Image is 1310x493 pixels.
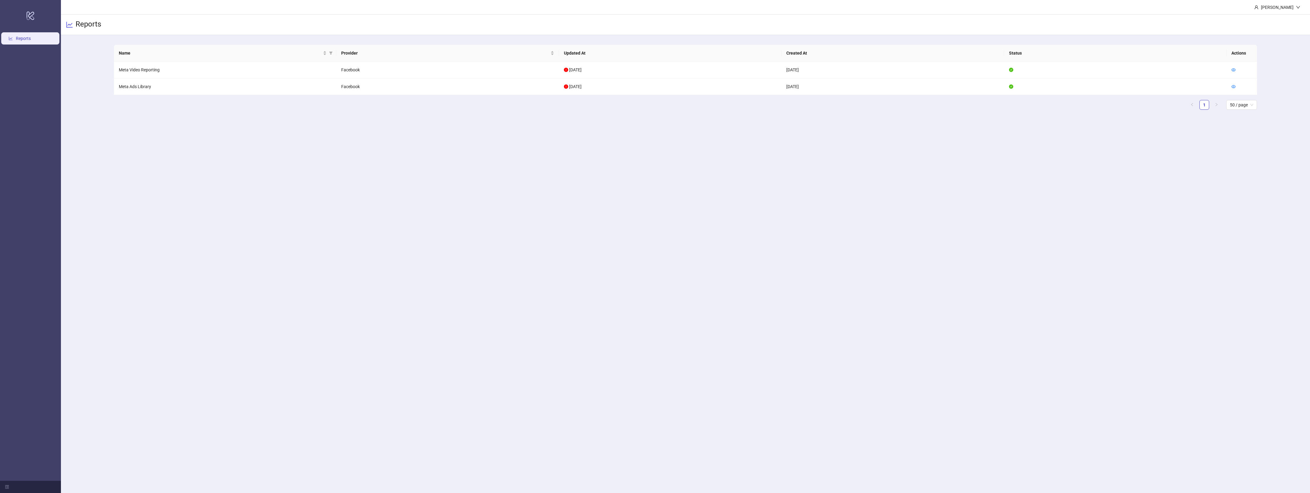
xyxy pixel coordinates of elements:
[1231,84,1236,89] a: eye
[336,62,559,78] td: Facebook
[1009,68,1013,72] span: check-circle
[114,45,337,62] th: Name
[1226,100,1257,110] div: Page Size
[119,50,322,56] span: Name
[1199,100,1209,110] li: 1
[1227,45,1257,62] th: Actions
[16,36,31,41] a: Reports
[1259,4,1296,11] div: [PERSON_NAME]
[1187,100,1197,110] button: left
[5,485,9,489] span: menu-fold
[1212,100,1221,110] li: Next Page
[559,45,782,62] th: Updated At
[1215,103,1218,106] span: right
[781,78,1004,95] td: [DATE]
[781,62,1004,78] td: [DATE]
[564,68,568,72] span: exclamation-circle
[114,62,337,78] td: Meta Video Reporting
[336,45,559,62] th: Provider
[564,84,568,89] span: exclamation-circle
[336,78,559,95] td: Facebook
[1212,100,1221,110] button: right
[569,67,582,72] span: [DATE]
[328,48,334,58] span: filter
[781,45,1004,62] th: Created At
[76,20,101,30] h3: Reports
[1231,68,1236,72] span: eye
[1254,5,1259,9] span: user
[1009,84,1013,89] span: check-circle
[569,84,582,89] span: [DATE]
[1004,45,1227,62] th: Status
[1190,103,1194,106] span: left
[1231,67,1236,72] a: eye
[1187,100,1197,110] li: Previous Page
[341,50,549,56] span: Provider
[329,51,333,55] span: filter
[1296,5,1300,9] span: down
[66,21,73,28] span: line-chart
[1200,100,1209,109] a: 1
[114,78,337,95] td: Meta Ads Library
[1230,100,1253,109] span: 50 / page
